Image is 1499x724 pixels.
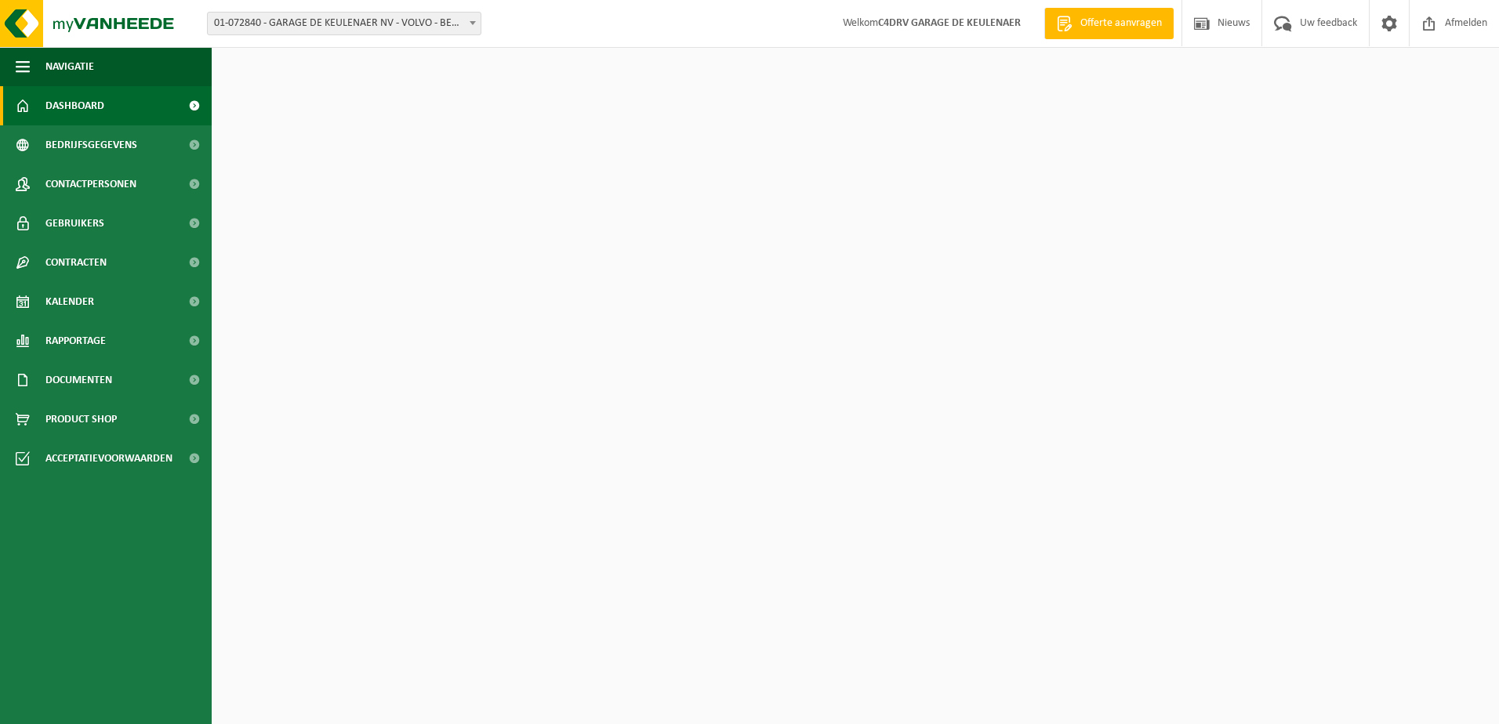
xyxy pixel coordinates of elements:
span: Bedrijfsgegevens [45,125,137,165]
span: Navigatie [45,47,94,86]
span: Contracten [45,243,107,282]
span: 01-072840 - GARAGE DE KEULENAER NV - VOLVO - BEVEREN-WAAS [207,12,481,35]
span: Acceptatievoorwaarden [45,439,172,478]
span: Documenten [45,360,112,400]
span: Gebruikers [45,204,104,243]
span: 01-072840 - GARAGE DE KEULENAER NV - VOLVO - BEVEREN-WAAS [208,13,481,34]
strong: C4DRV GARAGE DE KEULENAER [878,17,1021,29]
a: Offerte aanvragen [1044,8,1174,39]
span: Kalender [45,282,94,321]
span: Product Shop [45,400,117,439]
span: Rapportage [45,321,106,360]
span: Offerte aanvragen [1076,16,1166,31]
span: Dashboard [45,86,104,125]
span: Contactpersonen [45,165,136,204]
